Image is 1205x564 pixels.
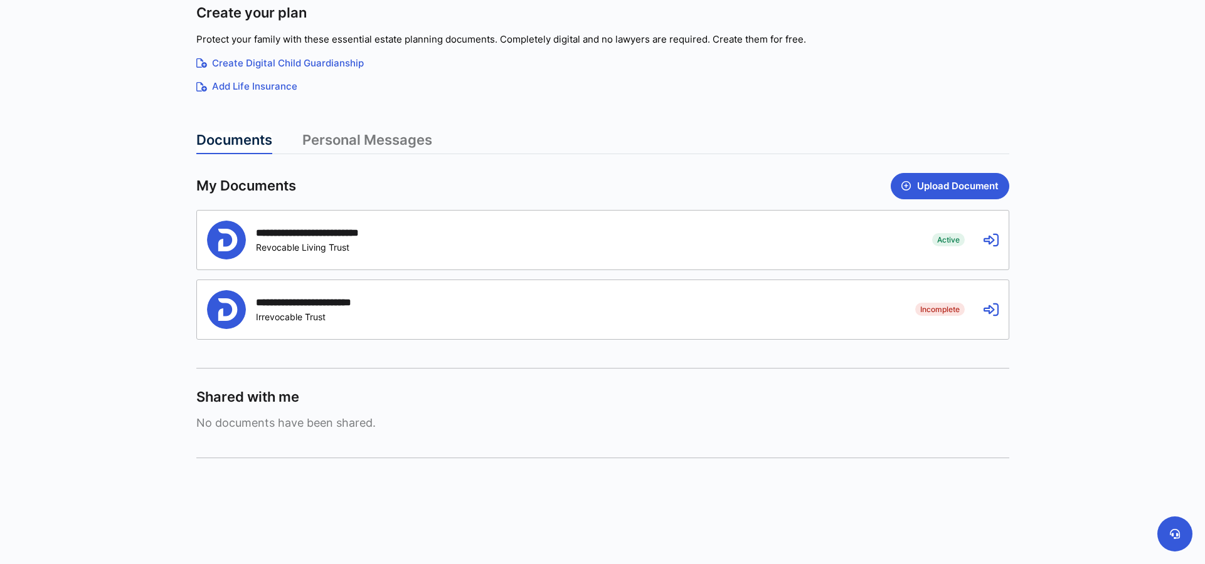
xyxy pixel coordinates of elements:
[196,33,1009,47] p: Protect your family with these essential estate planning documents. Completely digital and no law...
[207,290,246,329] img: Person
[196,177,296,195] span: My Documents
[256,242,381,253] div: Revocable Living Trust
[196,4,307,22] span: Create your plan
[196,80,1009,94] a: Add Life Insurance
[302,132,432,154] a: Personal Messages
[196,416,1009,429] span: No documents have been shared.
[196,56,1009,71] a: Create Digital Child Guardianship
[891,173,1009,199] button: Upload Document
[915,303,965,315] span: Incomplete
[256,311,381,322] div: Irrevocable Trust
[196,388,299,406] span: Shared with me
[932,233,965,246] span: Active
[196,132,272,154] a: Documents
[207,221,246,259] img: Person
